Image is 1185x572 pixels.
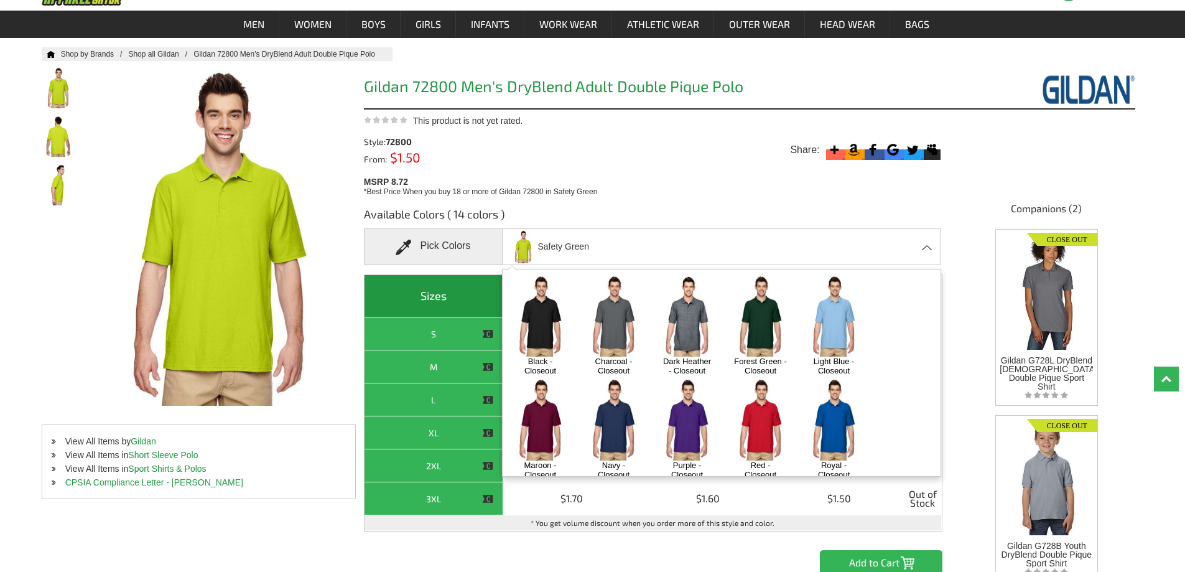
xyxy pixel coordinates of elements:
[734,461,787,479] a: Red - Closeout
[587,461,640,479] a: Navy - Closeout
[728,275,793,357] img: Forest Green
[42,462,355,476] li: View All Items in
[581,378,646,460] img: Navy
[654,275,720,357] img: Dark Heather
[368,491,500,507] div: 3XL
[613,11,713,38] a: Athletic Wear
[387,149,421,165] span: $1.50
[368,458,500,474] div: 2XL
[482,362,493,373] img: This item is CLOSEOUT!
[807,461,860,479] a: Royal - Closeout
[503,482,642,515] td: $1.70
[364,138,510,146] div: Style:
[908,485,938,512] span: Out of Stock
[1000,416,1093,568] a: Closeout Gildan G728B Youth DryBlend Double Pique Sport Shirt
[347,11,400,38] a: Boys
[790,144,819,156] span: Share:
[364,187,598,196] span: *Best Price When you buy 18 or more of Gildan 72800 in Safety Green
[641,482,774,515] td: $1.60
[364,174,948,197] div: MSRP 8.72
[364,78,942,98] h1: Gildan 72800 Men's DryBlend Adult Double Pique Polo
[42,50,55,58] a: Home
[482,329,493,340] img: This item is CLOSEOUT!
[65,477,243,487] a: CPSIA Compliance Letter - [PERSON_NAME]
[661,461,713,479] a: Purple - Closeout
[734,357,787,375] a: Forest Green - Closeout
[508,378,573,460] img: Maroon
[885,141,901,158] svg: Google Bookmark
[482,461,493,472] img: This item is CLOSEOUT!
[401,11,455,38] a: Girls
[806,11,890,38] a: Head Wear
[510,230,536,263] img: Safety Green
[131,436,156,446] a: Gildan
[728,378,793,460] img: Red
[904,141,921,158] svg: Twitter
[368,326,500,342] div: S
[280,11,346,38] a: Women
[1027,416,1097,432] img: Closeout
[193,50,388,59] a: Gildan 72800 Men's DryBlend Adult Double Pique Polo
[128,450,198,460] a: Short Sleeve Polo
[801,275,867,357] img: Light Blue
[365,515,942,531] td: * You get volume discount when you order more of this style and color.
[807,357,860,375] a: Light Blue - Closeout
[413,116,523,126] span: This product is not yet rated.
[42,448,355,462] li: View All Items in
[482,428,493,439] img: This item is CLOSEOUT!
[229,11,279,38] a: Men
[661,357,713,375] a: Dark Heather - Closeout
[42,67,75,108] img: Gildan 72800 Men's DryBlend Adult Double Pique Polo
[514,357,567,375] a: Black - Closeout
[1000,355,1097,391] span: Gildan G728L DryBlend [DEMOGRAPHIC_DATA] Double Pique Sport Shirt
[368,392,500,408] div: L
[514,461,567,479] a: Maroon - Closeout
[1025,391,1068,399] img: listing_empty_star.svg
[128,464,206,474] a: Sport Shirts & Polos
[364,207,942,228] h3: Available Colors ( 14 colors )
[774,482,904,515] td: $1.50
[364,152,510,164] div: From:
[482,395,493,406] img: This item is CLOSEOUT!
[654,378,720,460] img: Purple
[368,425,500,441] div: XL
[386,136,412,147] span: 72800
[42,116,75,157] img: Gildan 72800 Men's DryBlend Adult Double Pique Polo
[42,164,75,205] img: Gildan 72800 Men's DryBlend Adult Double Pique Polo
[457,11,524,38] a: Infants
[1027,230,1097,246] img: Closeout
[1001,541,1092,568] span: Gildan G728B Youth DryBlend Double Pique Sport Shirt
[1000,230,1093,391] a: Closeout Gildan G728L DryBlend [DEMOGRAPHIC_DATA] Double Pique Sport Shirt
[537,236,589,258] span: Safety Green
[1154,367,1179,391] a: Top
[365,275,503,317] th: Sizes
[826,141,843,158] svg: More
[581,275,646,357] img: Charcoal
[482,494,493,505] img: This item is CLOSEOUT!
[587,357,640,375] a: Charcoal - Closeout
[42,434,355,448] li: View All Items by
[364,228,503,265] div: Pick Colors
[865,141,881,158] svg: Facebook
[368,359,500,375] div: M
[715,11,804,38] a: Outer Wear
[128,50,193,59] a: Shop all Gildan
[1042,73,1135,105] img: Gildan
[508,275,573,357] img: Black
[364,116,407,124] img: This product is not yet rated.
[891,11,944,38] a: Bags
[958,202,1135,222] h4: Companions (2)
[525,11,611,38] a: Work Wear
[845,141,862,158] svg: Amazon
[61,50,129,59] a: Shop by Brands
[801,378,867,460] img: Royal
[924,141,941,158] svg: Myspace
